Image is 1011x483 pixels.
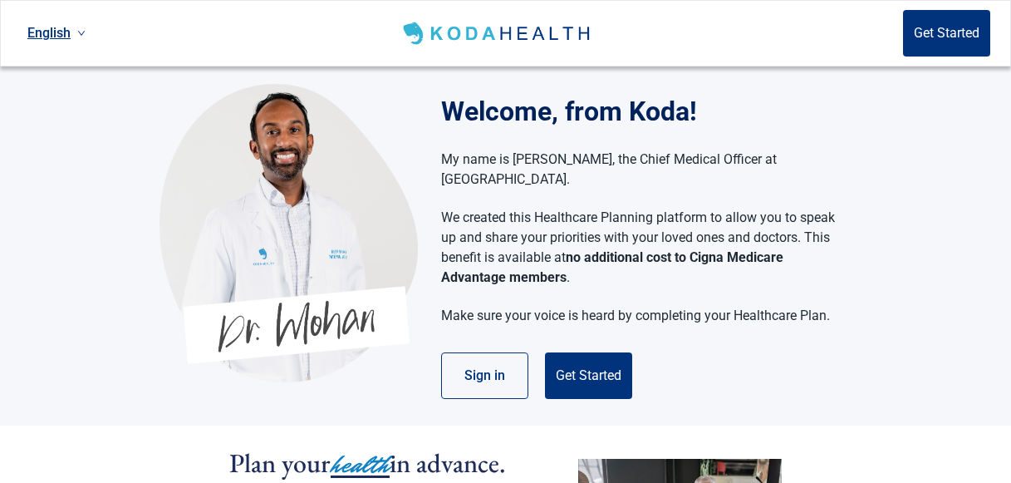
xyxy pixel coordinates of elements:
button: Sign in [441,352,528,399]
img: Koda Health [400,20,596,47]
span: Plan your [229,446,331,481]
p: Make sure your voice is heard by completing your Healthcare Plan. [441,306,836,326]
img: Koda Health [160,83,418,382]
button: Get Started [903,10,990,57]
span: in advance. [390,446,506,481]
p: My name is [PERSON_NAME], the Chief Medical Officer at [GEOGRAPHIC_DATA]. [441,150,836,190]
a: Current language: English [21,19,92,47]
strong: no additional cost to Cigna Medicare Advantage members [441,249,783,285]
span: down [77,29,86,37]
span: health [331,446,390,483]
p: We created this Healthcare Planning platform to allow you to speak up and share your priorities w... [441,208,836,288]
h1: Welcome, from Koda! [441,91,852,131]
button: Get Started [545,352,632,399]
